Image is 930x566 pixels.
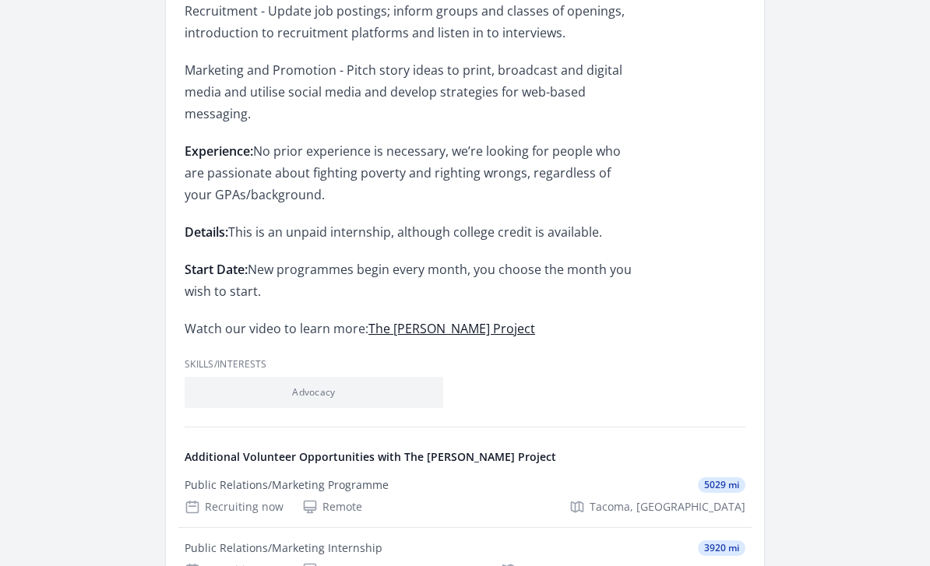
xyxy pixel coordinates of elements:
[185,261,248,278] strong: Start Date:
[185,59,640,125] p: Marketing and Promotion - Pitch story ideas to print, broadcast and digital media and utilise soc...
[698,477,745,493] span: 5029 mi
[185,540,382,556] div: Public Relations/Marketing Internship
[185,221,640,243] p: This is an unpaid internship, although college credit is available.
[178,465,752,527] a: Public Relations/Marketing Programme 5029 mi Recruiting now Remote Tacoma, [GEOGRAPHIC_DATA]
[698,540,745,556] span: 3920 mi
[185,358,745,371] h3: Skills/Interests
[185,142,253,160] strong: Experience:
[185,377,443,408] li: Advocacy
[185,140,640,206] p: No prior experience is necessary, we’re looking for people who are passionate about fighting pove...
[185,223,228,241] strong: Details:
[185,477,389,493] div: Public Relations/Marketing Programme
[185,318,640,339] p: Watch our video to learn more:
[302,499,362,515] div: Remote
[590,499,745,515] span: Tacoma, [GEOGRAPHIC_DATA]
[185,258,640,302] p: New programmes begin every month, you choose the month you wish to start.
[185,499,284,515] div: Recruiting now
[185,449,745,465] h4: Additional Volunteer Opportunities with The [PERSON_NAME] Project
[368,320,535,337] a: The [PERSON_NAME] Project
